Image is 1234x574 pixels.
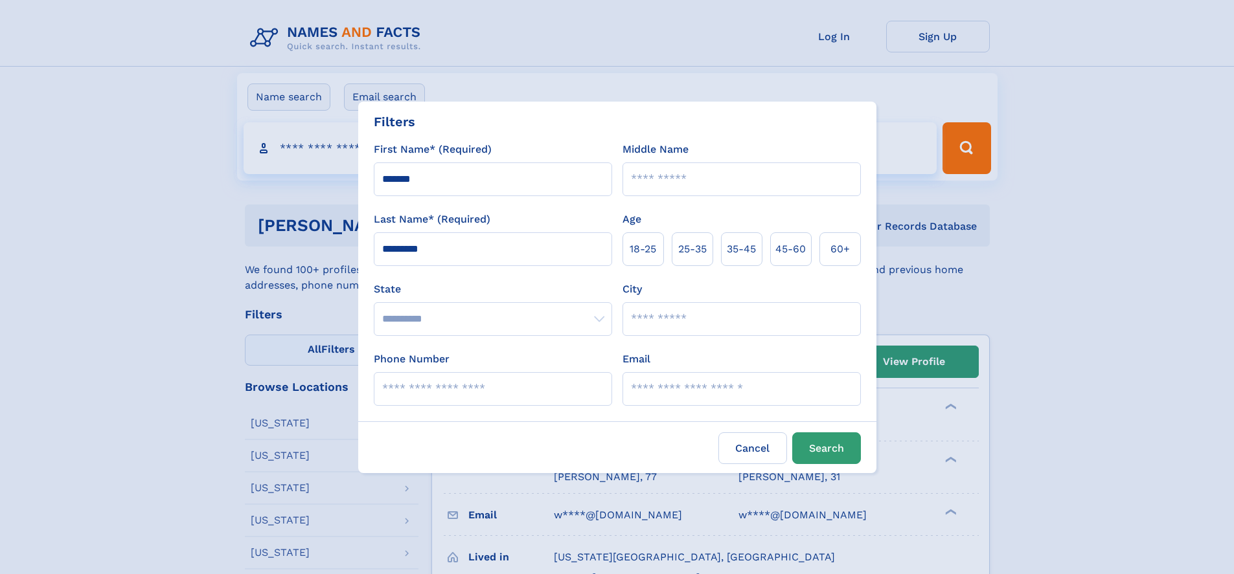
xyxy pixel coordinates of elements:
[374,142,492,157] label: First Name* (Required)
[678,241,707,257] span: 25‑35
[374,212,490,227] label: Last Name* (Required)
[623,351,650,367] label: Email
[623,281,642,297] label: City
[718,432,787,464] label: Cancel
[623,212,641,227] label: Age
[374,351,450,367] label: Phone Number
[623,142,689,157] label: Middle Name
[792,432,861,464] button: Search
[775,241,806,257] span: 45‑60
[727,241,756,257] span: 35‑45
[630,241,656,257] span: 18‑25
[374,281,612,297] label: State
[374,112,415,131] div: Filters
[830,241,850,257] span: 60+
